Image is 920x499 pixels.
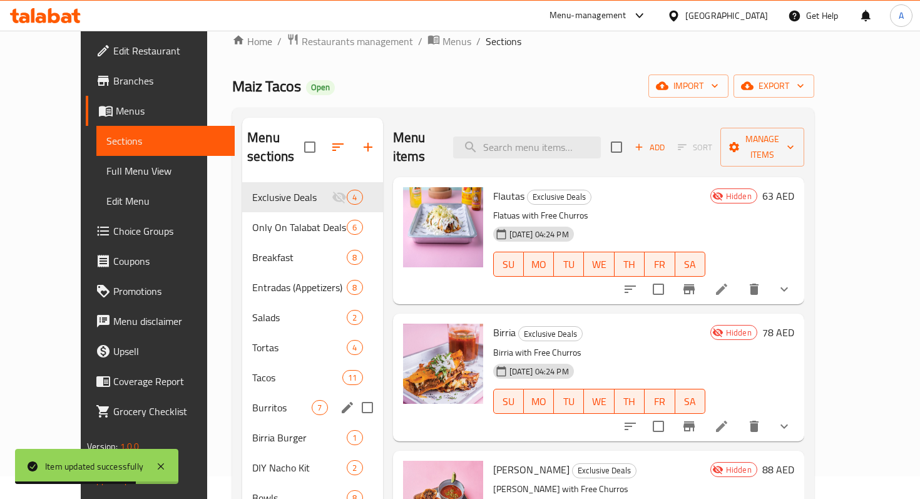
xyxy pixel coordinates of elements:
span: export [744,78,804,94]
div: Salads2 [242,302,382,332]
button: SU [493,252,524,277]
div: Exclusive Deals [518,326,583,341]
span: Flautas [493,187,524,205]
span: Sections [486,34,521,49]
h6: 63 AED [762,187,794,205]
button: Add [630,138,670,157]
span: Edit Menu [106,193,224,208]
button: TH [615,252,645,277]
a: Promotions [86,276,234,306]
span: DIY Nacho Kit [252,460,347,475]
span: Burritos [252,400,312,415]
div: Exclusive Deals [572,463,636,478]
button: show more [769,274,799,304]
span: SU [499,393,519,411]
div: Birria Burger1 [242,423,382,453]
div: Exclusive Deals [527,190,591,205]
div: DIY Nacho Kit2 [242,453,382,483]
div: items [347,430,362,445]
button: delete [739,274,769,304]
button: TH [615,389,645,414]
span: SU [499,255,519,274]
h6: 78 AED [762,324,794,341]
button: WE [584,252,614,277]
span: Menus [116,103,224,118]
span: Maiz Tacos [232,72,301,100]
span: Birria Burger [252,430,347,445]
span: FR [650,393,670,411]
a: Grocery Checklist [86,396,234,426]
button: FR [645,252,675,277]
h6: 88 AED [762,461,794,478]
p: [PERSON_NAME] with Free Churros [493,481,705,497]
button: sort-choices [615,274,645,304]
span: Manage items [730,131,794,163]
li: / [277,34,282,49]
div: Menu-management [549,8,626,23]
span: Full Menu View [106,163,224,178]
span: 11 [343,372,362,384]
svg: Show Choices [777,419,792,434]
span: Sort sections [323,132,353,162]
span: Open [306,82,335,93]
span: Restaurants management [302,34,413,49]
span: Exclusive Deals [573,463,636,478]
nav: breadcrumb [232,33,814,49]
svg: Inactive section [332,190,347,205]
span: Exclusive Deals [528,190,591,204]
span: [DATE] 04:24 PM [504,366,574,378]
span: 1 [347,432,362,444]
span: 8 [347,252,362,264]
button: delete [739,411,769,441]
div: [GEOGRAPHIC_DATA] [685,9,768,23]
span: 2 [347,462,362,474]
a: Edit menu item [714,282,729,297]
span: 6 [347,222,362,234]
span: Menu disclaimer [113,314,224,329]
button: edit [338,398,357,417]
span: Branches [113,73,224,88]
div: Item updated successfully [45,460,143,473]
span: FR [650,255,670,274]
a: Menus [427,33,471,49]
span: Tacos [252,370,342,385]
span: Grocery Checklist [113,404,224,419]
span: Add item [630,138,670,157]
div: Only On Talabat Deals [252,220,347,235]
p: Flatuas with Free Churros [493,208,705,224]
button: MO [524,389,554,414]
span: Select all sections [297,134,323,160]
a: Coupons [86,246,234,276]
span: Edit Restaurant [113,43,224,58]
div: Exclusive Deals4 [242,182,382,212]
span: Coupons [113,254,224,269]
a: Choice Groups [86,216,234,246]
span: TU [559,255,579,274]
button: show more [769,411,799,441]
span: Promotions [113,284,224,299]
a: Sections [96,126,234,156]
button: MO [524,252,554,277]
span: Hidden [721,464,757,476]
span: Birria [493,323,516,342]
span: [PERSON_NAME] [493,460,570,479]
button: Manage items [720,128,804,167]
span: MO [529,393,549,411]
span: MO [529,255,549,274]
div: Exclusive Deals [252,190,332,205]
span: TH [620,393,640,411]
span: TU [559,393,579,411]
span: Version: [87,438,118,455]
button: TU [554,252,584,277]
button: Branch-specific-item [674,411,704,441]
h2: Menu items [393,128,438,166]
span: Select to update [645,413,672,440]
a: Branches [86,66,234,96]
div: Open [306,80,335,95]
button: Add section [353,132,383,162]
span: 2 [347,312,362,324]
span: Select section first [670,138,720,157]
span: Breakfast [252,250,347,265]
div: Only On Talabat Deals6 [242,212,382,242]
